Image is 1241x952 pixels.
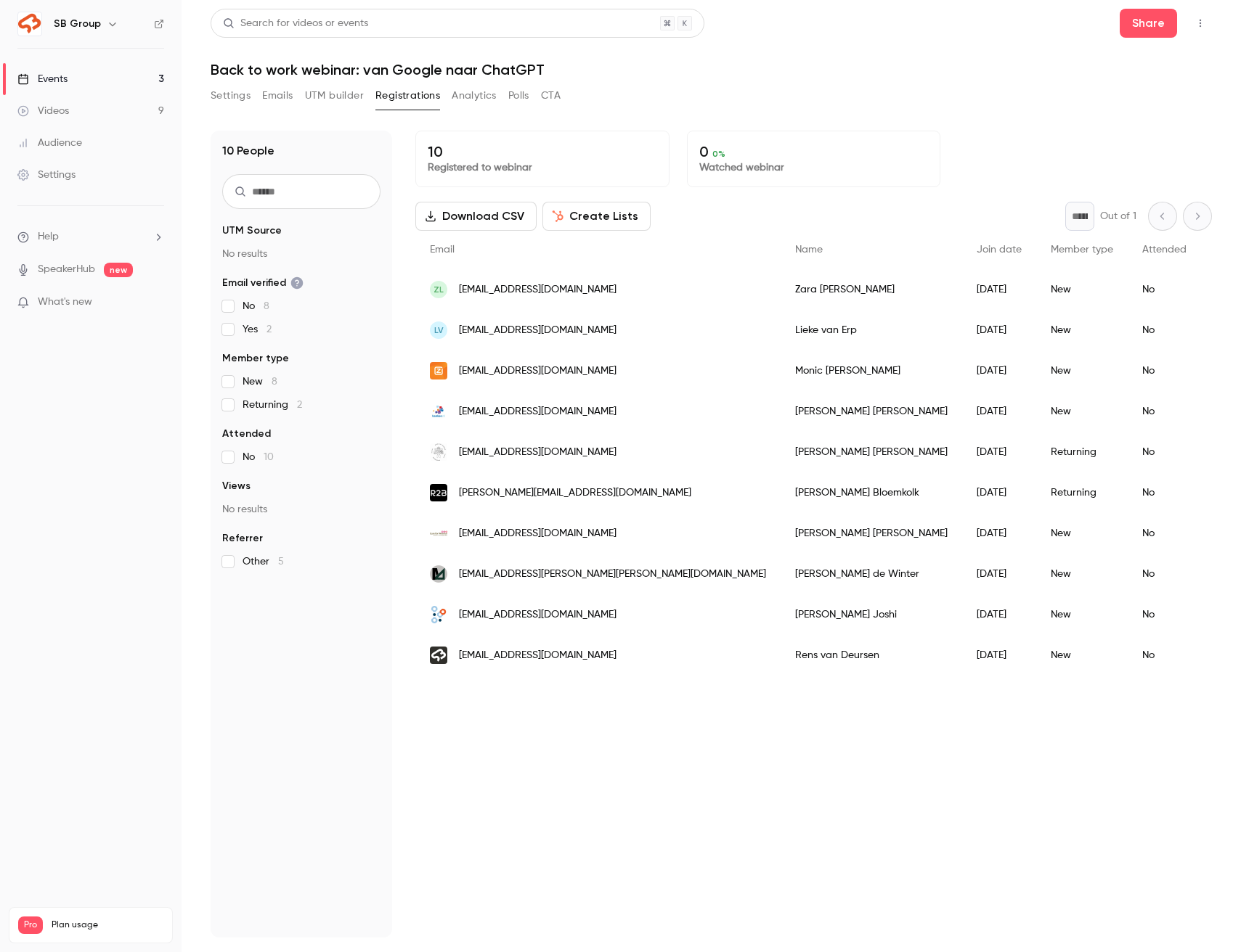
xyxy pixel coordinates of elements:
div: No [1128,472,1201,513]
span: 8 [264,301,269,311]
button: Download CSV [415,202,537,231]
span: [EMAIL_ADDRESS][DOMAIN_NAME] [459,526,617,541]
div: [DATE] [962,554,1036,594]
div: Zara [PERSON_NAME] [781,269,962,310]
span: [EMAIL_ADDRESS][DOMAIN_NAME] [459,404,617,419]
span: [EMAIL_ADDRESS][DOMAIN_NAME] [459,648,617,663]
div: New [1036,513,1128,554]
div: No [1128,269,1201,310]
span: Other [243,554,284,569]
a: SpeakerHub [38,262,95,277]
span: 2 [266,324,272,335]
span: Referrer [222,531,263,546]
div: New [1036,554,1128,594]
span: [EMAIL_ADDRESS][DOMAIN_NAME] [459,282,617,297]
div: Returning [1036,472,1128,513]
span: What's new [38,295,92,310]
img: socialbrothers.nl [430,647,447,664]
div: [PERSON_NAME] de Winter [781,554,962,594]
div: New [1036,391,1128,432]
div: No [1128,432,1201,472]
span: Plan usage [52,919,163,931]
span: Views [222,479,251,493]
li: help-dropdown-opener [17,229,164,245]
div: No [1128,554,1201,594]
h1: 10 People [222,142,274,160]
div: Settings [17,168,76,182]
p: No results [222,502,381,517]
button: Settings [211,84,251,107]
p: Videos [18,934,46,947]
img: satelligence.com [430,606,447,623]
span: Pro [18,916,43,934]
div: [PERSON_NAME] [PERSON_NAME] [781,391,962,432]
img: marc-ac.nl [430,565,447,583]
div: No [1128,513,1201,554]
span: [EMAIL_ADDRESS][DOMAIN_NAME] [459,607,617,623]
span: 9 [139,936,143,945]
p: 0 [699,143,929,160]
button: Registrations [375,84,440,107]
span: [EMAIL_ADDRESS][DOMAIN_NAME] [459,323,617,338]
span: No [243,450,274,464]
span: 5 [278,557,284,567]
span: Returning [243,398,302,412]
div: Videos [17,104,69,118]
h1: Back to work webinar: van Google naar ChatGPT [211,61,1212,78]
span: Yes [243,322,272,337]
p: Out of 1 [1100,209,1136,223]
div: Audience [17,136,82,150]
div: New [1036,269,1128,310]
button: Emails [262,84,293,107]
div: [DATE] [962,594,1036,635]
div: Returning [1036,432,1128,472]
button: UTM builder [305,84,364,107]
div: No [1128,594,1201,635]
button: CTA [541,84,561,107]
div: Events [17,72,68,86]
span: [EMAIL_ADDRESS][DOMAIN_NAME] [459,364,617,379]
p: / 150 [139,934,163,947]
span: new [104,263,133,277]
p: 10 [428,143,657,160]
span: 8 [272,377,277,387]
div: No [1128,310,1201,350]
img: deleurope.com [430,443,447,461]
div: No [1128,391,1201,432]
span: Member type [222,351,289,366]
img: r2bstore.nl [430,484,447,501]
span: 2 [297,400,302,410]
button: Analytics [452,84,497,107]
div: [DATE] [962,350,1036,391]
img: ziggo.nl [430,362,447,379]
span: [EMAIL_ADDRESS][PERSON_NAME][PERSON_NAME][DOMAIN_NAME] [459,567,766,582]
div: [DATE] [962,513,1036,554]
div: [PERSON_NAME] Joshi [781,594,962,635]
span: Lv [434,324,444,337]
button: Share [1120,9,1177,38]
div: [DATE] [962,432,1036,472]
section: facet-groups [222,223,381,569]
button: Create Lists [542,202,651,231]
img: kanker.nl [430,403,447,420]
img: SB Group [18,12,41,36]
div: New [1036,635,1128,676]
div: [DATE] [962,391,1036,432]
p: Registered to webinar [428,160,657,175]
span: UTM Source [222,223,282,238]
span: New [243,374,277,389]
span: Name [795,245,823,255]
span: Email verified [222,276,304,290]
div: [PERSON_NAME] Bloemkolk [781,472,962,513]
div: New [1036,350,1128,391]
div: [PERSON_NAME] [PERSON_NAME] [781,432,962,472]
div: [DATE] [962,310,1036,350]
div: Lieke van Erp [781,310,962,350]
span: [EMAIL_ADDRESS][DOMAIN_NAME] [459,445,617,460]
span: Join date [977,245,1022,255]
span: Member type [1051,245,1113,255]
div: New [1036,310,1128,350]
div: Rens van Deursen [781,635,962,676]
span: No [243,299,269,313]
span: ZL [434,283,444,296]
